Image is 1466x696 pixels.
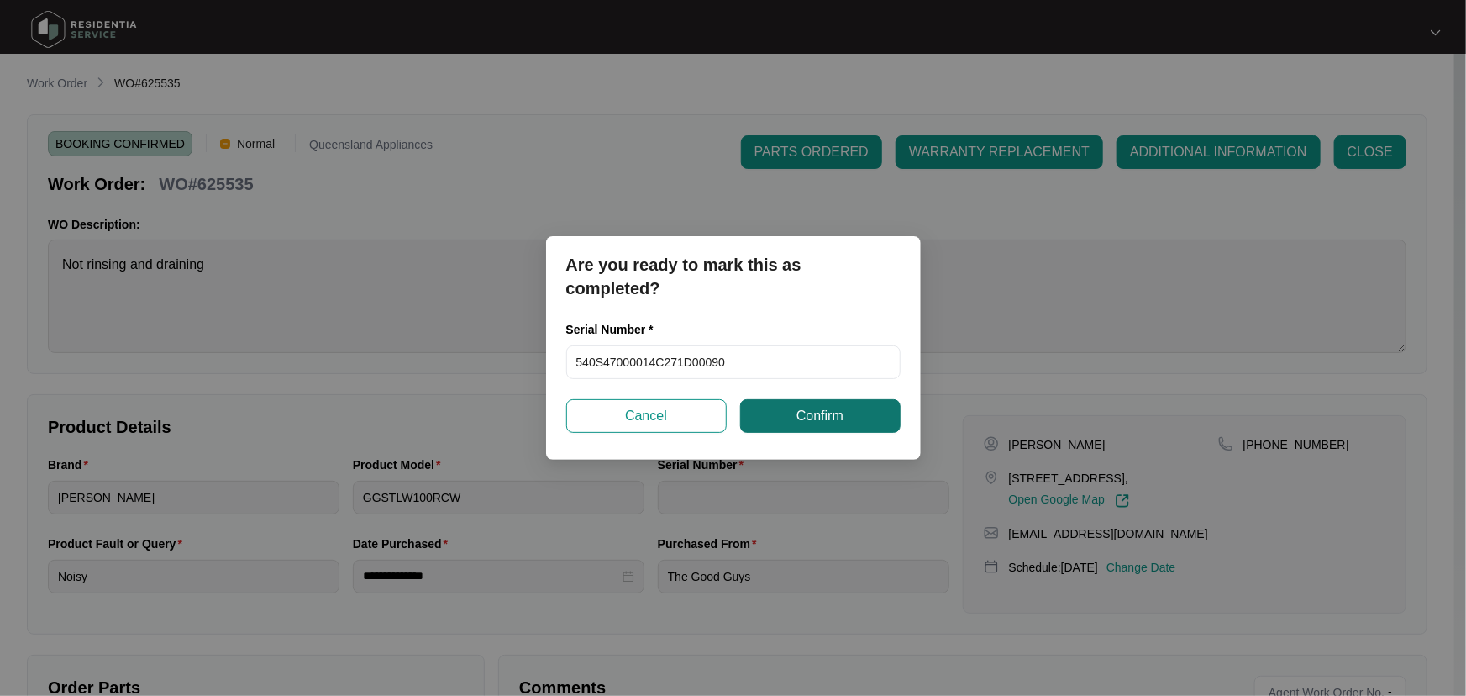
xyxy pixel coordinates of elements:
p: completed? [566,277,901,300]
p: Are you ready to mark this as [566,253,901,277]
label: Serial Number * [566,321,666,338]
span: Confirm [796,406,843,426]
button: Cancel [566,399,727,433]
span: Cancel [625,406,667,426]
button: Confirm [740,399,901,433]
